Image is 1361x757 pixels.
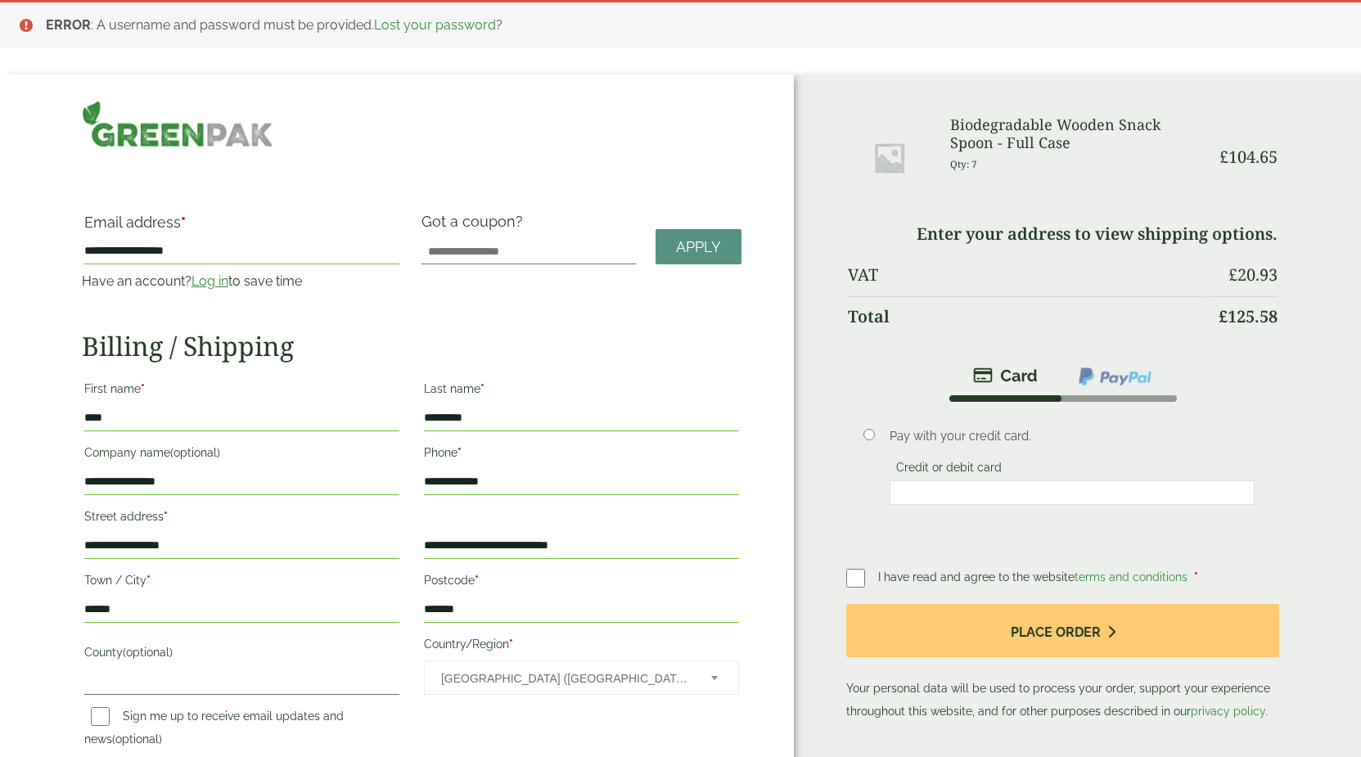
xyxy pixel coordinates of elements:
p: Your personal data will be used to process your order, support your experience throughout this we... [846,604,1279,723]
bdi: 104.65 [1219,146,1278,168]
img: Placeholder [848,116,931,199]
abbr: required [475,574,479,587]
h2: Billing / Shipping [82,331,741,362]
span: £ [1219,146,1228,168]
span: (optional) [112,732,162,746]
button: Place order [846,604,1279,657]
abbr: required [141,382,145,395]
h3: Biodegradable Wooden Snack Spoon - Full Case [950,116,1207,151]
abbr: required [164,510,168,523]
a: Log in [192,273,228,289]
span: £ [1228,264,1237,286]
th: VAT [848,255,1207,295]
img: ppcp-gateway.png [1077,366,1153,387]
th: Total [848,296,1207,336]
label: Country/Region [424,633,739,660]
label: Credit or debit card [890,461,1008,479]
p: Pay with your credit card. [890,427,1255,445]
label: Last name [424,377,739,405]
li: : A username and password must be provided. ? [46,16,1335,35]
span: (optional) [123,646,173,659]
span: £ [1219,305,1228,327]
iframe: Secure card payment input frame [895,485,1250,500]
img: GreenPak Supplies [82,101,274,147]
td: Enter your address to view shipping options. [848,214,1278,254]
abbr: required [181,214,186,231]
abbr: required [457,446,462,459]
strong: ERROR [46,17,91,33]
span: Apply [676,238,721,256]
label: Street address [84,505,399,533]
span: United Kingdom (UK) [441,661,689,696]
label: Company name [84,441,399,469]
img: stripe.png [973,366,1038,385]
label: Sign me up to receive email updates and news [84,710,344,750]
p: Have an account? to save time [82,272,402,291]
a: terms and conditions [1075,570,1187,584]
abbr: required [509,638,513,651]
input: Sign me up to receive email updates and news(optional) [91,707,110,726]
label: Phone [424,441,739,469]
bdi: 20.93 [1228,264,1278,286]
a: Lost your password [374,17,496,33]
abbr: required [146,574,151,587]
label: Town / City [84,569,399,597]
a: Apply [656,229,741,264]
label: Postcode [424,569,739,597]
bdi: 125.58 [1219,305,1278,327]
label: Got a coupon? [421,213,530,238]
span: Country/Region [424,660,739,695]
label: First name [84,377,399,405]
label: Email address [84,215,399,238]
a: privacy policy [1191,705,1265,718]
small: Qty: 7 [950,158,977,170]
span: (optional) [170,446,220,459]
abbr: required [480,382,484,395]
span: I have read and agree to the website [878,570,1191,584]
label: County [84,641,399,669]
abbr: required [1194,570,1198,584]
